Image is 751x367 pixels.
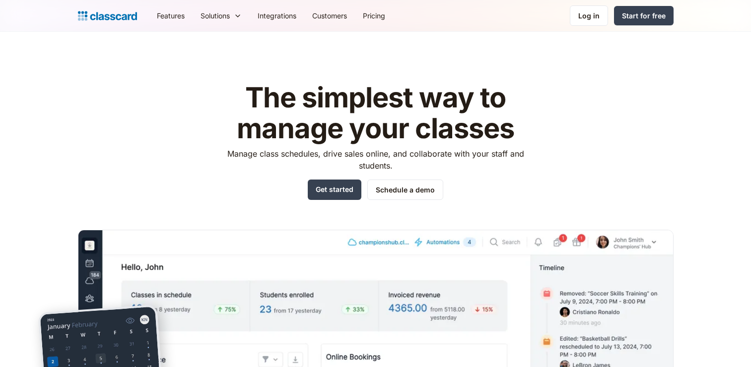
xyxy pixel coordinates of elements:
a: Customers [304,4,355,27]
a: home [78,9,137,23]
div: Solutions [193,4,250,27]
h1: The simplest way to manage your classes [218,83,533,144]
div: Solutions [201,10,230,21]
div: Start for free [622,10,666,21]
a: Integrations [250,4,304,27]
a: Log in [570,5,608,26]
a: Schedule a demo [367,180,443,200]
a: Get started [308,180,361,200]
a: Start for free [614,6,674,25]
p: Manage class schedules, drive sales online, and collaborate with your staff and students. [218,148,533,172]
a: Pricing [355,4,393,27]
div: Log in [578,10,600,21]
a: Features [149,4,193,27]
